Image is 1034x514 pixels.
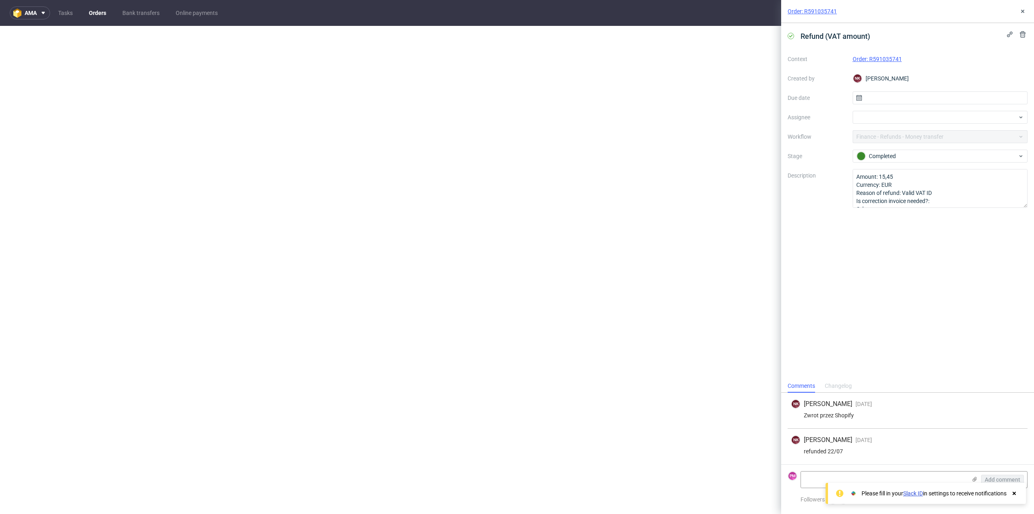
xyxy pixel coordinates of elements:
[53,6,78,19] a: Tasks
[788,112,846,122] label: Assignee
[804,400,852,408] span: [PERSON_NAME]
[788,472,797,480] figcaption: PM
[788,7,837,15] a: Order: R591035741
[10,6,50,19] button: ama
[25,10,37,16] span: ama
[788,380,815,393] div: Comments
[804,436,852,444] span: [PERSON_NAME]
[791,448,1024,455] div: refunded 22/07
[853,169,1028,208] textarea: Amount: 15,45 Currency: EUR Reason of refund: Valid VAT ID Is correction invoice needed?: Other:
[801,496,825,503] span: Followers
[849,489,857,497] img: Slack
[788,151,846,161] label: Stage
[855,401,872,407] span: [DATE]
[853,56,902,62] a: Order: R591035741
[791,412,1024,419] div: Zwrot przez Shopify
[788,54,846,64] label: Context
[171,6,223,19] a: Online payments
[13,8,25,18] img: logo
[855,437,872,443] span: [DATE]
[788,171,846,206] label: Description
[792,400,800,408] figcaption: NK
[788,93,846,103] label: Due date
[797,30,873,43] span: Refund (VAT amount)
[853,74,862,82] figcaption: NK
[118,6,164,19] a: Bank transfers
[788,74,846,83] label: Created by
[857,152,1017,161] div: Completed
[825,380,852,393] div: Changelog
[788,132,846,142] label: Workflow
[853,72,1028,85] div: [PERSON_NAME]
[792,436,800,444] figcaption: NK
[84,6,111,19] a: Orders
[903,490,923,497] a: Slack ID
[862,489,1007,497] div: Please fill in your in settings to receive notifications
